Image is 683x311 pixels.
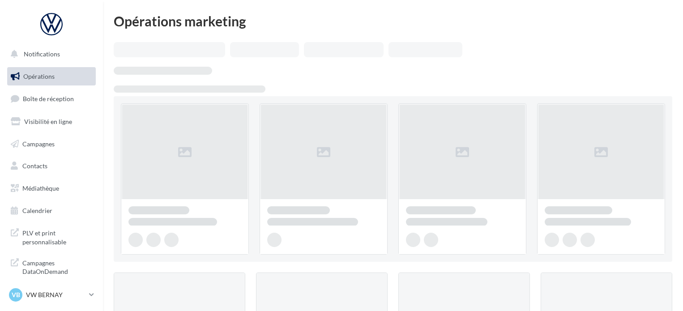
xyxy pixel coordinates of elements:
a: Campagnes [5,135,98,153]
span: Visibilité en ligne [24,118,72,125]
a: Boîte de réception [5,89,98,108]
span: Notifications [24,50,60,58]
a: Calendrier [5,201,98,220]
a: Opérations [5,67,98,86]
span: Calendrier [22,207,52,214]
a: Médiathèque [5,179,98,198]
span: VB [12,290,20,299]
a: Visibilité en ligne [5,112,98,131]
span: Médiathèque [22,184,59,192]
span: Campagnes [22,140,55,147]
div: Opérations marketing [114,14,672,28]
span: PLV et print personnalisable [22,227,92,246]
a: Contacts [5,157,98,175]
a: VB VW BERNAY [7,286,96,303]
span: Campagnes DataOnDemand [22,257,92,276]
a: PLV et print personnalisable [5,223,98,250]
button: Notifications [5,45,94,64]
a: Campagnes DataOnDemand [5,253,98,280]
span: Boîte de réception [23,95,74,102]
p: VW BERNAY [26,290,85,299]
span: Contacts [22,162,47,170]
span: Opérations [23,72,55,80]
